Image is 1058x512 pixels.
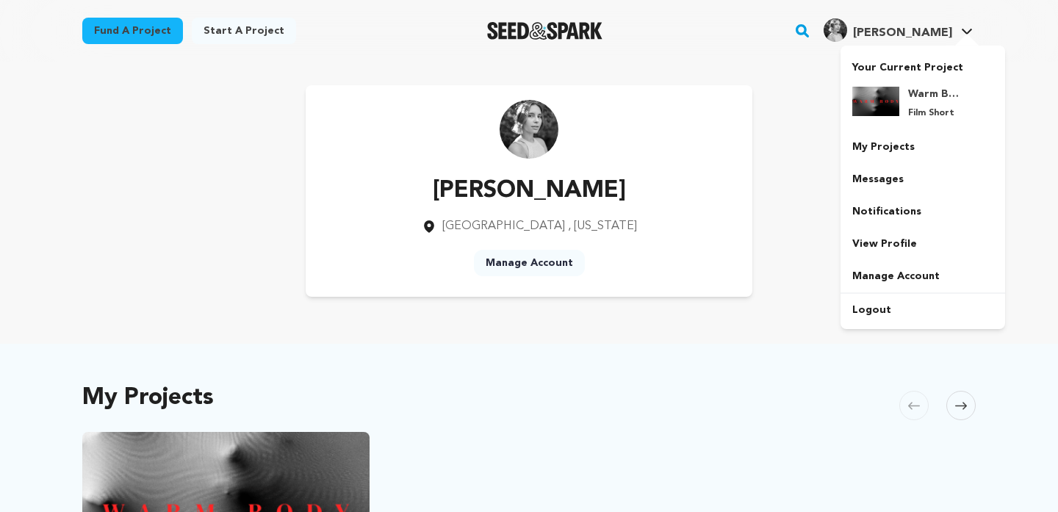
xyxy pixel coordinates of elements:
[841,228,1005,260] a: View Profile
[824,18,952,42] div: Nicole S.'s Profile
[841,294,1005,326] a: Logout
[82,388,214,408] h2: My Projects
[487,22,602,40] img: Seed&Spark Logo Dark Mode
[422,173,637,209] p: [PERSON_NAME]
[442,220,565,232] span: [GEOGRAPHIC_DATA]
[908,107,961,119] p: Film Short
[841,195,1005,228] a: Notifications
[841,163,1005,195] a: Messages
[487,22,602,40] a: Seed&Spark Homepage
[474,250,585,276] a: Manage Account
[821,15,976,42] a: Nicole S.'s Profile
[192,18,296,44] a: Start a project
[852,87,899,116] img: 4a1763a4be049e91.png
[908,87,961,101] h4: Warm Body
[853,27,952,39] span: [PERSON_NAME]
[568,220,637,232] span: , [US_STATE]
[841,260,1005,292] a: Manage Account
[824,18,847,42] img: 5a0282667a8d171d.jpg
[852,54,993,131] a: Your Current Project Warm Body Film Short
[852,54,993,75] p: Your Current Project
[82,18,183,44] a: Fund a project
[500,100,558,159] img: https://seedandspark-static.s3.us-east-2.amazonaws.com/images/User/002/263/909/medium/5a0282667a8...
[841,131,1005,163] a: My Projects
[821,15,976,46] span: Nicole S.'s Profile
